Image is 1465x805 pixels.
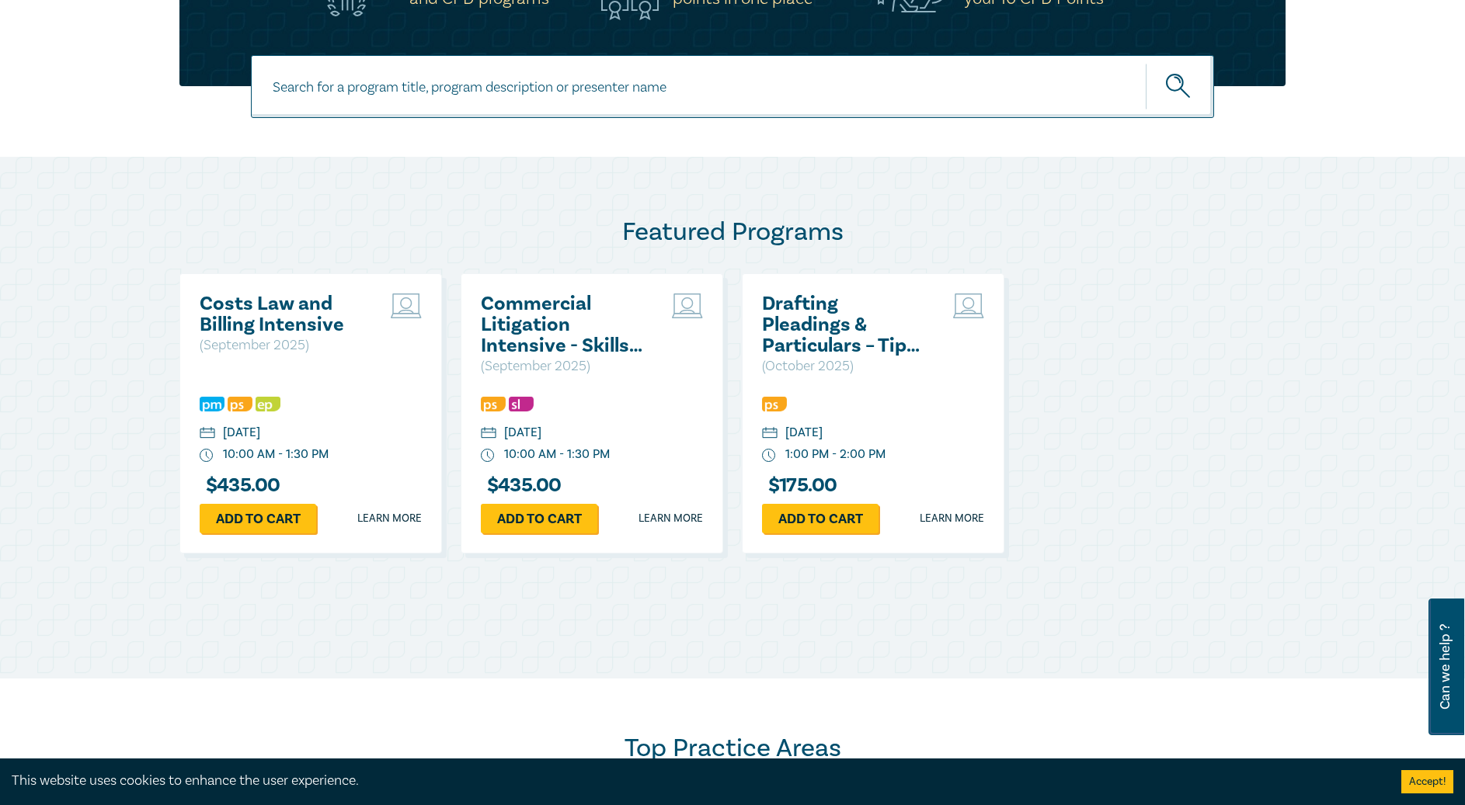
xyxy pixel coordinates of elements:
[391,293,422,318] img: Live Stream
[481,356,648,376] p: ( September 2025 )
[200,449,214,463] img: watch
[481,504,597,533] a: Add to cart
[762,356,929,376] p: ( October 2025 )
[481,427,496,441] img: calendar
[639,511,703,526] a: Learn more
[762,397,787,411] img: Professional Skills
[762,293,929,356] a: Drafting Pleadings & Particulars – Tips & Traps
[200,427,215,441] img: calendar
[509,397,534,411] img: Substantive Law
[762,449,776,463] img: watch
[785,424,823,442] div: [DATE]
[481,293,648,356] a: Commercial Litigation Intensive - Skills and Strategies for Success in Commercial Disputes
[251,55,1214,118] input: Search for a program title, program description or presenter name
[200,335,367,356] p: ( September 2025 )
[223,424,260,442] div: [DATE]
[200,293,367,335] a: Costs Law and Billing Intensive
[12,771,1378,791] div: This website uses cookies to enhance the user experience.
[481,449,495,463] img: watch
[762,475,837,496] h3: $ 175.00
[200,397,224,411] img: Practice Management & Business Skills
[1438,608,1453,726] span: Can we help ?
[920,511,984,526] a: Learn more
[357,511,422,526] a: Learn more
[179,733,1286,764] h2: Top Practice Areas
[228,397,252,411] img: Professional Skills
[481,397,506,411] img: Professional Skills
[762,504,879,533] a: Add to cart
[504,446,610,463] div: 10:00 AM - 1:30 PM
[672,293,703,318] img: Live Stream
[223,446,329,463] div: 10:00 AM - 1:30 PM
[785,446,886,463] div: 1:00 PM - 2:00 PM
[179,217,1286,248] h2: Featured Programs
[504,424,541,442] div: [DATE]
[481,475,562,496] h3: $ 435.00
[200,475,280,496] h3: $ 435.00
[200,504,316,533] a: Add to cart
[256,397,280,411] img: Ethics & Professional Responsibility
[762,427,778,441] img: calendar
[1401,770,1453,793] button: Accept cookies
[953,293,984,318] img: Live Stream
